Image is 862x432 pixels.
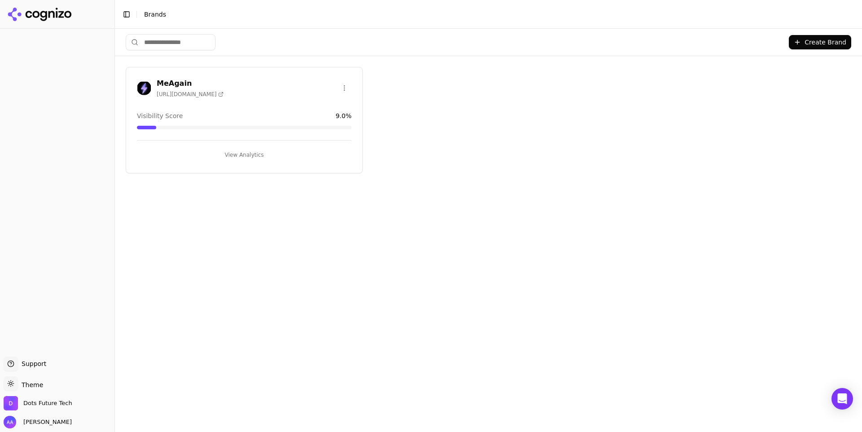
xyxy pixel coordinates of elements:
span: Support [18,359,46,368]
span: [URL][DOMAIN_NAME] [157,91,224,98]
img: Ameer Asghar [4,416,16,428]
img: MeAgain [137,81,151,95]
button: Create Brand [789,35,851,49]
button: Open organization switcher [4,396,72,410]
span: Brands [144,11,166,18]
span: Theme [18,381,43,388]
button: View Analytics [137,148,352,162]
nav: breadcrumb [144,10,837,19]
span: [PERSON_NAME] [20,418,72,426]
div: Open Intercom Messenger [831,388,853,410]
img: Dots Future Tech [4,396,18,410]
span: Visibility Score [137,111,183,120]
h3: MeAgain [157,78,224,89]
span: 9.0 % [335,111,352,120]
button: Open user button [4,416,72,428]
span: Dots Future Tech [23,399,72,407]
